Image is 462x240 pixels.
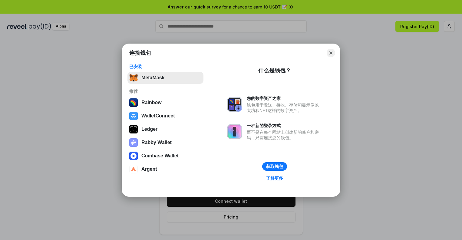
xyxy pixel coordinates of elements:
div: Coinbase Wallet [141,153,179,159]
div: 您的数字资产之家 [247,96,322,101]
div: 获取钱包 [266,164,283,169]
button: Ledger [127,123,203,135]
button: Rainbow [127,97,203,109]
a: 了解更多 [262,174,287,182]
img: svg+xml,%3Csvg%20xmlns%3D%22http%3A%2F%2Fwww.w3.org%2F2000%2Fsvg%22%20width%3D%2228%22%20height%3... [129,125,138,133]
img: svg+xml,%3Csvg%20width%3D%2228%22%20height%3D%2228%22%20viewBox%3D%220%200%2028%2028%22%20fill%3D... [129,152,138,160]
img: svg+xml,%3Csvg%20width%3D%2228%22%20height%3D%2228%22%20viewBox%3D%220%200%2028%2028%22%20fill%3D... [129,165,138,173]
div: Ledger [141,127,157,132]
button: Close [327,49,335,57]
div: 已安装 [129,64,202,69]
div: 什么是钱包？ [258,67,291,74]
h1: 连接钱包 [129,49,151,57]
button: Rabby Wallet [127,136,203,149]
button: Coinbase Wallet [127,150,203,162]
button: MetaMask [127,72,203,84]
button: 获取钱包 [262,162,287,171]
div: MetaMask [141,75,164,81]
div: 而不是在每个网站上创建新的账户和密码，只需连接您的钱包。 [247,130,322,140]
div: 推荐 [129,89,202,94]
img: svg+xml,%3Csvg%20xmlns%3D%22http%3A%2F%2Fwww.w3.org%2F2000%2Fsvg%22%20fill%3D%22none%22%20viewBox... [227,97,242,112]
button: Argent [127,163,203,175]
div: Rainbow [141,100,162,105]
div: Rabby Wallet [141,140,172,145]
div: 一种新的登录方式 [247,123,322,128]
img: svg+xml,%3Csvg%20fill%3D%22none%22%20height%3D%2233%22%20viewBox%3D%220%200%2035%2033%22%20width%... [129,74,138,82]
img: svg+xml,%3Csvg%20width%3D%2228%22%20height%3D%2228%22%20viewBox%3D%220%200%2028%2028%22%20fill%3D... [129,112,138,120]
div: WalletConnect [141,113,175,119]
button: WalletConnect [127,110,203,122]
div: Argent [141,166,157,172]
div: 钱包用于发送、接收、存储和显示像以太坊和NFT这样的数字资产。 [247,102,322,113]
img: svg+xml,%3Csvg%20width%3D%22120%22%20height%3D%22120%22%20viewBox%3D%220%200%20120%20120%22%20fil... [129,98,138,107]
img: svg+xml,%3Csvg%20xmlns%3D%22http%3A%2F%2Fwww.w3.org%2F2000%2Fsvg%22%20fill%3D%22none%22%20viewBox... [227,124,242,139]
img: svg+xml,%3Csvg%20xmlns%3D%22http%3A%2F%2Fwww.w3.org%2F2000%2Fsvg%22%20fill%3D%22none%22%20viewBox... [129,138,138,147]
div: 了解更多 [266,176,283,181]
